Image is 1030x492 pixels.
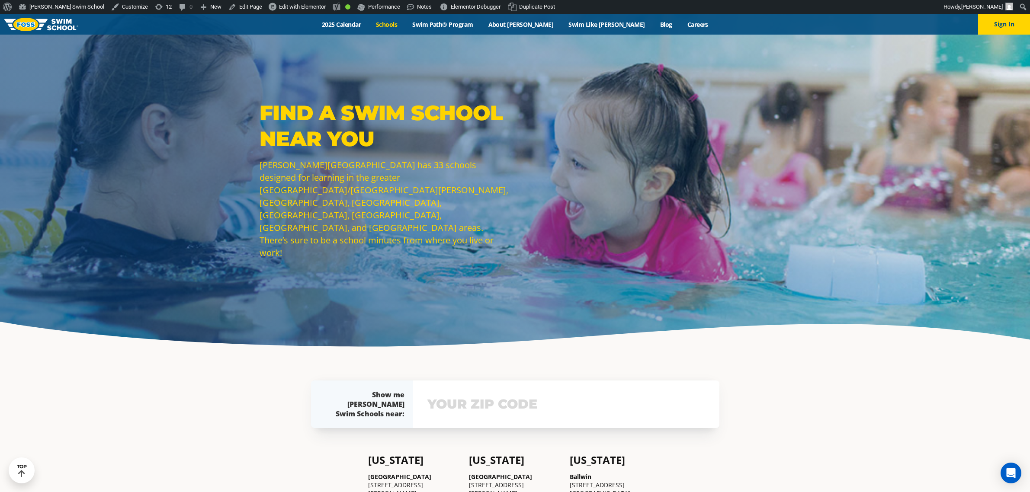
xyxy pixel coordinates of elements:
input: YOUR ZIP CODE [425,392,707,417]
a: [GEOGRAPHIC_DATA] [469,473,532,481]
h4: [US_STATE] [469,454,561,466]
div: Show me [PERSON_NAME] Swim Schools near: [328,390,404,419]
a: [GEOGRAPHIC_DATA] [368,473,431,481]
a: 2025 Calendar [314,20,369,29]
a: Ballwin [570,473,591,481]
a: Schools [369,20,405,29]
div: Good [345,4,350,10]
a: Blog [652,20,680,29]
div: Open Intercom Messenger [1001,463,1021,483]
p: Find a Swim School Near You [260,100,510,152]
a: Careers [680,20,716,29]
button: Sign In [978,14,1030,35]
a: Swim Path® Program [405,20,481,29]
a: Swim Like [PERSON_NAME] [561,20,653,29]
p: [PERSON_NAME][GEOGRAPHIC_DATA] has 33 schools designed for learning in the greater [GEOGRAPHIC_DA... [260,159,510,259]
h4: [US_STATE] [368,454,460,466]
h4: [US_STATE] [570,454,662,466]
span: Edit with Elementor [279,3,326,10]
a: About [PERSON_NAME] [481,20,561,29]
div: TOP [17,464,27,477]
img: FOSS Swim School Logo [4,18,78,31]
span: [PERSON_NAME] [961,3,1003,10]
